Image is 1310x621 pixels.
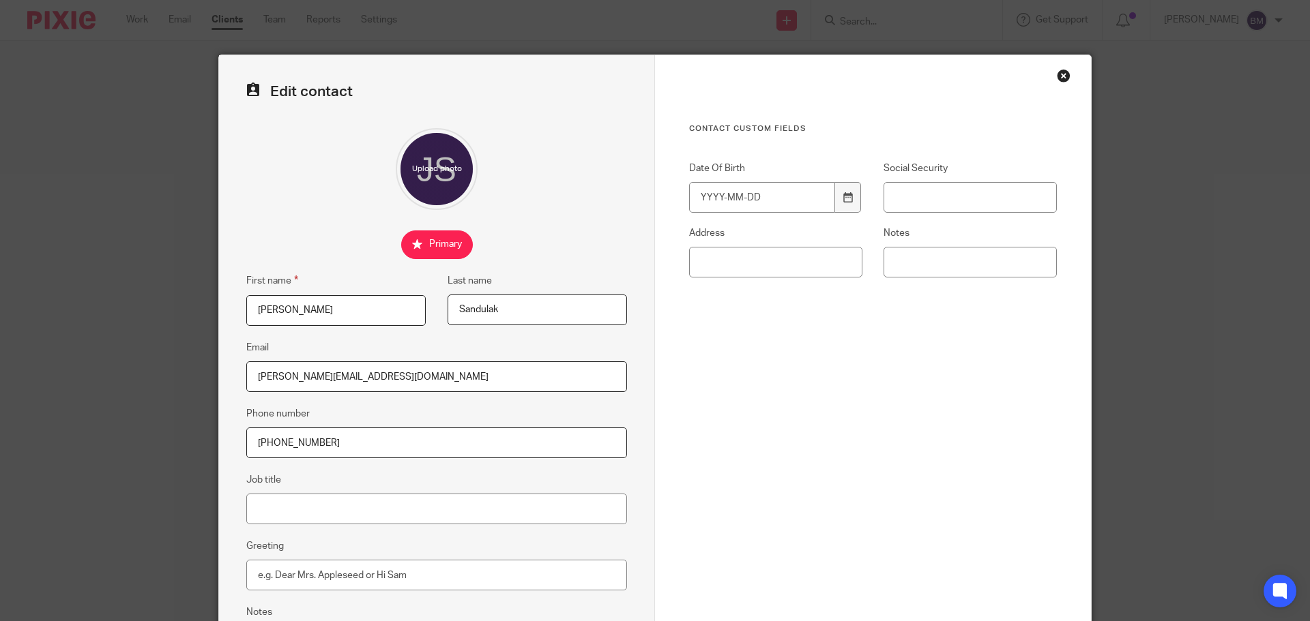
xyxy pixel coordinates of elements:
[884,226,1057,240] label: Notes
[246,341,269,354] label: Email
[1057,69,1071,82] div: Close this dialog window
[246,539,284,553] label: Greeting
[689,182,835,213] input: YYYY-MM-DD
[884,162,1057,175] label: Social Security
[246,473,281,487] label: Job title
[246,82,627,101] h2: Edit contact
[689,162,862,175] label: Date Of Birth
[689,123,1057,134] h3: Contact Custom fields
[246,605,272,619] label: Notes
[246,407,310,421] label: Phone number
[448,274,492,288] label: Last name
[246,560,627,590] input: e.g. Dear Mrs. Appleseed or Hi Sam
[689,226,862,240] label: Address
[246,273,298,288] label: First name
